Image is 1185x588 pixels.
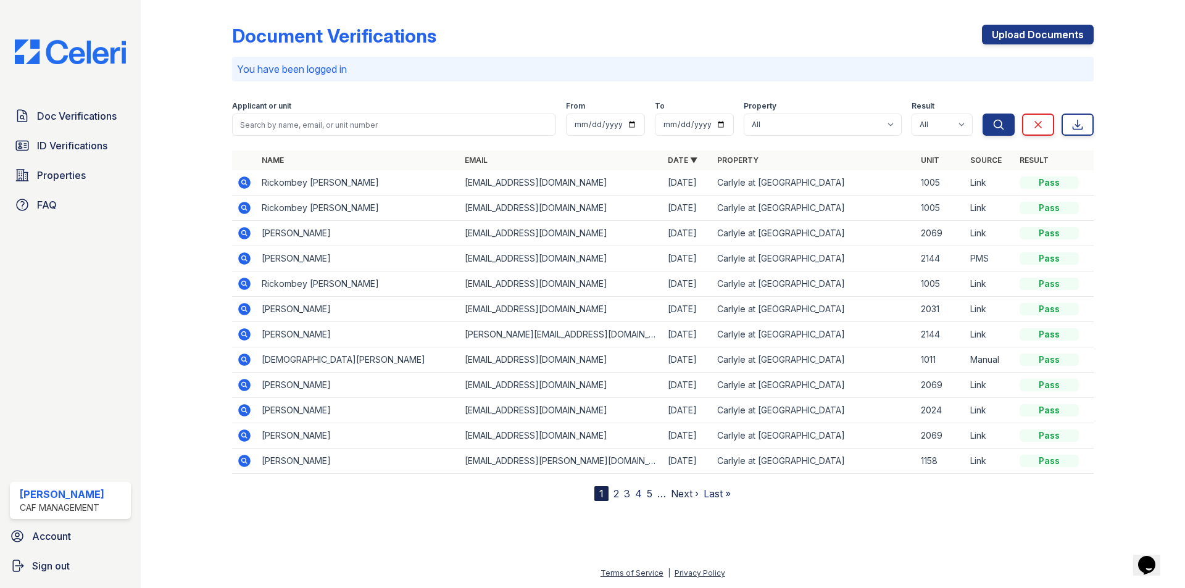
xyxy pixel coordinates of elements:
[965,423,1015,449] td: Link
[916,271,965,297] td: 1005
[257,398,460,423] td: [PERSON_NAME]
[37,197,57,212] span: FAQ
[566,101,585,111] label: From
[712,398,915,423] td: Carlyle at [GEOGRAPHIC_DATA]
[965,398,1015,423] td: Link
[671,487,699,500] a: Next ›
[965,347,1015,373] td: Manual
[5,524,136,549] a: Account
[613,487,619,500] a: 2
[712,297,915,322] td: Carlyle at [GEOGRAPHIC_DATA]
[663,271,712,297] td: [DATE]
[257,246,460,271] td: [PERSON_NAME]
[965,271,1015,297] td: Link
[663,398,712,423] td: [DATE]
[460,373,663,398] td: [EMAIL_ADDRESS][DOMAIN_NAME]
[257,449,460,474] td: [PERSON_NAME]
[965,196,1015,221] td: Link
[965,449,1015,474] td: Link
[712,170,915,196] td: Carlyle at [GEOGRAPHIC_DATA]
[717,155,759,165] a: Property
[982,25,1094,44] a: Upload Documents
[663,449,712,474] td: [DATE]
[668,155,697,165] a: Date ▼
[257,297,460,322] td: [PERSON_NAME]
[460,297,663,322] td: [EMAIL_ADDRESS][DOMAIN_NAME]
[704,487,731,500] a: Last »
[916,246,965,271] td: 2144
[965,297,1015,322] td: Link
[1020,429,1079,442] div: Pass
[675,568,725,578] a: Privacy Policy
[916,347,965,373] td: 1011
[916,297,965,322] td: 2031
[712,347,915,373] td: Carlyle at [GEOGRAPHIC_DATA]
[663,246,712,271] td: [DATE]
[460,170,663,196] td: [EMAIL_ADDRESS][DOMAIN_NAME]
[1020,176,1079,189] div: Pass
[655,101,665,111] label: To
[460,246,663,271] td: [EMAIL_ADDRESS][DOMAIN_NAME]
[257,271,460,297] td: Rickombey [PERSON_NAME]
[232,25,436,47] div: Document Verifications
[635,487,642,500] a: 4
[712,322,915,347] td: Carlyle at [GEOGRAPHIC_DATA]
[916,423,965,449] td: 2069
[37,138,107,153] span: ID Verifications
[663,347,712,373] td: [DATE]
[663,322,712,347] td: [DATE]
[10,193,131,217] a: FAQ
[1020,155,1049,165] a: Result
[1020,202,1079,214] div: Pass
[460,423,663,449] td: [EMAIL_ADDRESS][DOMAIN_NAME]
[912,101,934,111] label: Result
[10,104,131,128] a: Doc Verifications
[663,221,712,246] td: [DATE]
[37,168,86,183] span: Properties
[232,114,556,136] input: Search by name, email, or unit number
[10,163,131,188] a: Properties
[712,196,915,221] td: Carlyle at [GEOGRAPHIC_DATA]
[460,271,663,297] td: [EMAIL_ADDRESS][DOMAIN_NAME]
[1020,379,1079,391] div: Pass
[970,155,1002,165] a: Source
[712,246,915,271] td: Carlyle at [GEOGRAPHIC_DATA]
[257,170,460,196] td: Rickombey [PERSON_NAME]
[712,271,915,297] td: Carlyle at [GEOGRAPHIC_DATA]
[965,221,1015,246] td: Link
[663,297,712,322] td: [DATE]
[5,553,136,578] a: Sign out
[257,373,460,398] td: [PERSON_NAME]
[916,196,965,221] td: 1005
[916,170,965,196] td: 1005
[668,568,670,578] div: |
[257,347,460,373] td: [DEMOGRAPHIC_DATA][PERSON_NAME]
[916,221,965,246] td: 2069
[37,109,117,123] span: Doc Verifications
[465,155,488,165] a: Email
[460,398,663,423] td: [EMAIL_ADDRESS][DOMAIN_NAME]
[262,155,284,165] a: Name
[916,322,965,347] td: 2144
[257,423,460,449] td: [PERSON_NAME]
[965,246,1015,271] td: PMS
[1020,404,1079,416] div: Pass
[460,322,663,347] td: [PERSON_NAME][EMAIL_ADDRESS][DOMAIN_NAME]
[10,133,131,158] a: ID Verifications
[657,486,666,501] span: …
[663,170,712,196] td: [DATE]
[237,62,1089,77] p: You have been logged in
[712,423,915,449] td: Carlyle at [GEOGRAPHIC_DATA]
[916,373,965,398] td: 2069
[5,39,136,64] img: CE_Logo_Blue-a8612792a0a2168367f1c8372b55b34899dd931a85d93a1a3d3e32e68fde9ad4.png
[712,221,915,246] td: Carlyle at [GEOGRAPHIC_DATA]
[1020,227,1079,239] div: Pass
[647,487,652,500] a: 5
[663,196,712,221] td: [DATE]
[1020,455,1079,467] div: Pass
[663,373,712,398] td: [DATE]
[32,558,70,573] span: Sign out
[921,155,939,165] a: Unit
[257,322,460,347] td: [PERSON_NAME]
[744,101,776,111] label: Property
